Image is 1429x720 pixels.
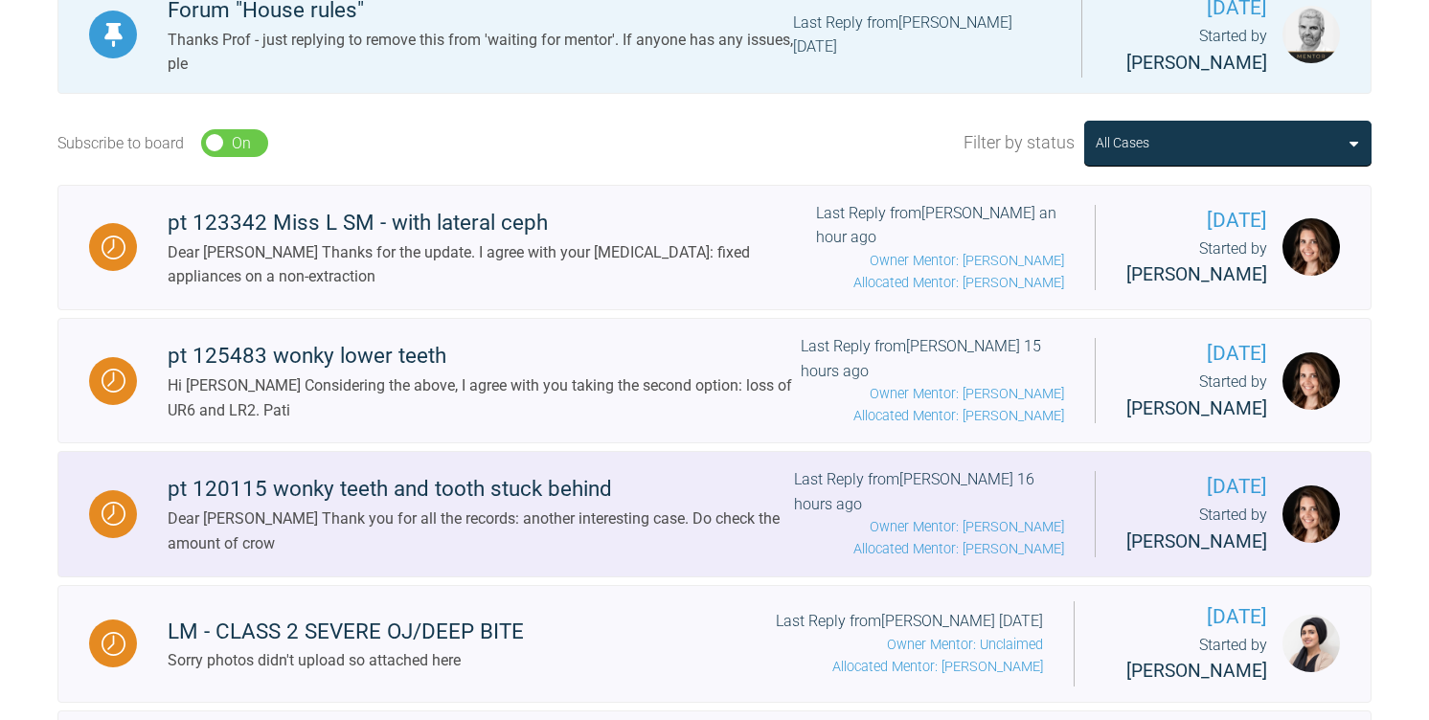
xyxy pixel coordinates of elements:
[102,23,125,47] img: Pinned
[168,506,794,555] div: Dear [PERSON_NAME] Thank you for all the records: another interesting case. Do check the amount o...
[168,240,816,289] div: Dear [PERSON_NAME] Thanks for the update. I agree with your [MEDICAL_DATA]: fixed appliances on a...
[776,634,1043,656] p: Owner Mentor: Unclaimed
[794,467,1064,560] div: Last Reply from [PERSON_NAME] 16 hours ago
[1126,205,1267,236] span: [DATE]
[57,318,1372,443] a: Waitingpt 125483 wonky lower teethHi [PERSON_NAME] Considering the above, I agree with you taking...
[168,206,816,240] div: pt 123342 Miss L SM - with lateral ceph
[816,201,1065,294] div: Last Reply from [PERSON_NAME] an hour ago
[1126,503,1267,556] div: Started by
[1105,633,1267,686] div: Started by
[793,11,1051,59] div: Last Reply from [PERSON_NAME] [DATE]
[801,405,1064,427] p: Allocated Mentor: [PERSON_NAME]
[816,272,1065,294] p: Allocated Mentor: [PERSON_NAME]
[794,538,1064,560] p: Allocated Mentor: [PERSON_NAME]
[1126,52,1267,74] span: [PERSON_NAME]
[801,383,1064,405] p: Owner Mentor: [PERSON_NAME]
[168,373,801,422] div: Hi [PERSON_NAME] Considering the above, I agree with you taking the second option: loss of UR6 an...
[57,185,1372,310] a: Waitingpt 123342 Miss L SM - with lateral cephDear [PERSON_NAME] Thanks for the update. I agree w...
[1126,263,1267,285] span: [PERSON_NAME]
[102,369,125,393] img: Waiting
[57,585,1372,704] a: WaitingLM - CLASS 2 SEVERE OJ/DEEP BITESorry photos didn't upload so attached hereLast Reply from...
[1105,601,1267,633] span: [DATE]
[1282,485,1340,543] img: Alexandra Lee
[57,451,1372,576] a: Waitingpt 120115 wonky teeth and tooth stuck behindDear [PERSON_NAME] Thank you for all the recor...
[1126,660,1267,682] span: [PERSON_NAME]
[1126,370,1267,423] div: Started by
[168,339,801,373] div: pt 125483 wonky lower teeth
[1282,615,1340,672] img: Attiya Ahmed
[102,632,125,656] img: Waiting
[1126,471,1267,503] span: [DATE]
[1126,397,1267,419] span: [PERSON_NAME]
[1282,218,1340,276] img: Alexandra Lee
[816,250,1065,272] p: Owner Mentor: [PERSON_NAME]
[168,472,794,506] div: pt 120115 wonky teeth and tooth stuck behind
[168,28,793,77] div: Thanks Prof - just replying to remove this from 'waiting for mentor'. If anyone has any issues, ple
[964,129,1075,157] span: Filter by status
[1126,338,1267,370] span: [DATE]
[232,131,251,156] div: On
[168,615,524,649] div: LM - CLASS 2 SEVERE OJ/DEEP BITE
[102,502,125,526] img: Waiting
[57,131,184,156] div: Subscribe to board
[776,656,1043,678] p: Allocated Mentor: [PERSON_NAME]
[1282,6,1340,63] img: Ross Hobson
[801,334,1064,427] div: Last Reply from [PERSON_NAME] 15 hours ago
[1282,352,1340,410] img: Alexandra Lee
[776,609,1043,678] div: Last Reply from [PERSON_NAME] [DATE]
[102,236,125,259] img: Waiting
[168,648,524,673] div: Sorry photos didn't upload so attached here
[1126,530,1267,552] span: [PERSON_NAME]
[1126,236,1267,290] div: Started by
[794,516,1064,538] p: Owner Mentor: [PERSON_NAME]
[1113,24,1267,78] div: Started by
[1096,132,1149,153] div: All Cases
